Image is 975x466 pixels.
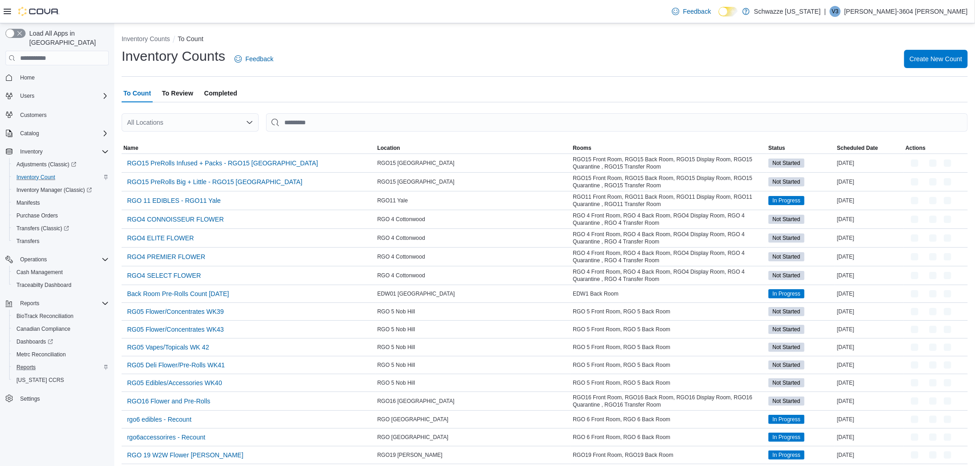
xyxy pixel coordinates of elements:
button: Canadian Compliance [9,323,112,335]
button: RGO4 PREMIER FLOWER [123,250,209,264]
a: Manifests [13,197,43,208]
span: In Progress [768,450,805,460]
span: Traceabilty Dashboard [16,281,71,289]
button: Catalog [2,127,112,140]
span: RG05 Vapes/Topicals WK 42 [127,343,209,352]
button: Delete [942,377,953,388]
div: RGO 4 Front Room, RGO 4 Back Room, RGO4 Display Room, RGO 4 Quarantine , RGO 4 Transfer Room [571,248,767,266]
button: Edit count details [927,358,938,372]
a: Reports [13,362,39,373]
div: RGO 5 Front Room, RGO 5 Back Room [571,306,767,317]
span: Not Started [773,271,800,280]
button: Inventory [2,145,112,158]
span: RGO 4 Cottonwood [377,253,425,260]
h1: Inventory Counts [122,47,225,65]
a: Home [16,72,38,83]
span: Rooms [573,144,591,152]
span: Not Started [768,343,805,352]
span: In Progress [768,433,805,442]
a: Inventory Count [13,172,59,183]
span: RGO 5 Nob Hill [377,361,415,369]
span: Not Started [768,159,805,168]
button: RG05 Flower/Concentrates WK43 [123,323,228,336]
span: In Progress [768,415,805,424]
button: Status [767,143,835,154]
button: Edit count details [927,175,938,189]
span: Dashboards [13,336,109,347]
button: Edit count details [927,156,938,170]
a: Transfers [13,236,43,247]
span: RGO15 [GEOGRAPHIC_DATA] [377,178,454,185]
button: Cash Management [9,266,112,279]
span: Inventory Manager (Classic) [16,186,92,194]
div: RGO 4 Front Room, RGO 4 Back Room, RGO4 Display Room, RGO 4 Quarantine , RGO 4 Transfer Room [571,229,767,247]
span: Settings [20,395,40,402]
span: Reports [16,364,36,371]
button: BioTrack Reconciliation [9,310,112,323]
button: Scheduled Date [835,143,904,154]
div: RGO 4 Front Room, RGO 4 Back Room, RGO4 Display Room, RGO 4 Quarantine , RGO 4 Transfer Room [571,210,767,228]
div: RGO 5 Front Room, RGO 5 Back Room [571,360,767,371]
span: rgo6 edibles - Recount [127,415,192,424]
input: Dark Mode [719,7,738,16]
button: Edit count details [927,430,938,444]
span: Catalog [20,130,39,137]
span: Traceabilty Dashboard [13,280,109,291]
span: Dashboards [16,338,53,345]
span: Cash Management [13,267,109,278]
button: Edit count details [927,250,938,264]
p: Schwazze [US_STATE] [754,6,821,17]
div: RGO 4 Front Room, RGO 4 Back Room, RGO4 Display Room, RGO 4 Quarantine , RGO 4 Transfer Room [571,266,767,285]
span: Name [123,144,139,152]
button: Open list of options [246,119,253,126]
button: rgo6accessorires - Recount [123,430,209,444]
a: Adjustments (Classic) [13,159,80,170]
a: Cash Management [13,267,66,278]
span: RGO 4 Cottonwood [377,216,425,223]
span: Manifests [16,199,40,207]
button: Delete [942,414,953,425]
button: Reports [9,361,112,374]
span: In Progress [773,290,800,298]
div: [DATE] [835,396,904,407]
span: RGO16 Flower and Pre-Rolls [127,397,210,406]
span: RGO [GEOGRAPHIC_DATA] [377,434,448,441]
span: Feedback [245,54,273,64]
span: RGO15 PreRolls Infused + Packs - RGO15 [GEOGRAPHIC_DATA] [127,159,318,168]
button: Delete [942,450,953,461]
div: [DATE] [835,195,904,206]
a: Dashboards [13,336,57,347]
span: Operations [16,254,109,265]
div: [DATE] [835,414,904,425]
button: Delete [942,360,953,371]
button: Users [16,90,38,101]
span: Not Started [773,361,800,369]
span: RG05 Deli Flower/Pre-Rolls WK41 [127,360,225,370]
span: Home [20,74,35,81]
span: Purchase Orders [16,212,58,219]
span: RG05 Flower/Concentrates WK39 [127,307,224,316]
div: RGO 6 Front Room, RGO 6 Back Room [571,432,767,443]
button: Users [2,90,112,102]
span: Not Started [773,159,800,167]
span: Not Started [768,177,805,186]
span: Customers [20,111,47,119]
button: RGO15 PreRolls Big + Little - RGO15 [GEOGRAPHIC_DATA] [123,175,306,189]
button: Delete [942,251,953,262]
span: Actions [906,144,926,152]
nav: An example of EuiBreadcrumbs [122,34,968,45]
button: RGO16 Flower and Pre-Rolls [123,394,214,408]
a: Purchase Orders [13,210,62,221]
div: [DATE] [835,176,904,187]
span: RGO 5 Nob Hill [377,344,415,351]
button: Delete [942,288,953,299]
div: RGO19 Front Room, RGO19 Back Room [571,450,767,461]
span: Purchase Orders [13,210,109,221]
button: Name [122,143,375,154]
span: Not Started [773,343,800,351]
span: V3 [832,6,839,17]
button: Delete [942,176,953,187]
span: Canadian Compliance [13,323,109,334]
span: Create New Count [910,54,962,64]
